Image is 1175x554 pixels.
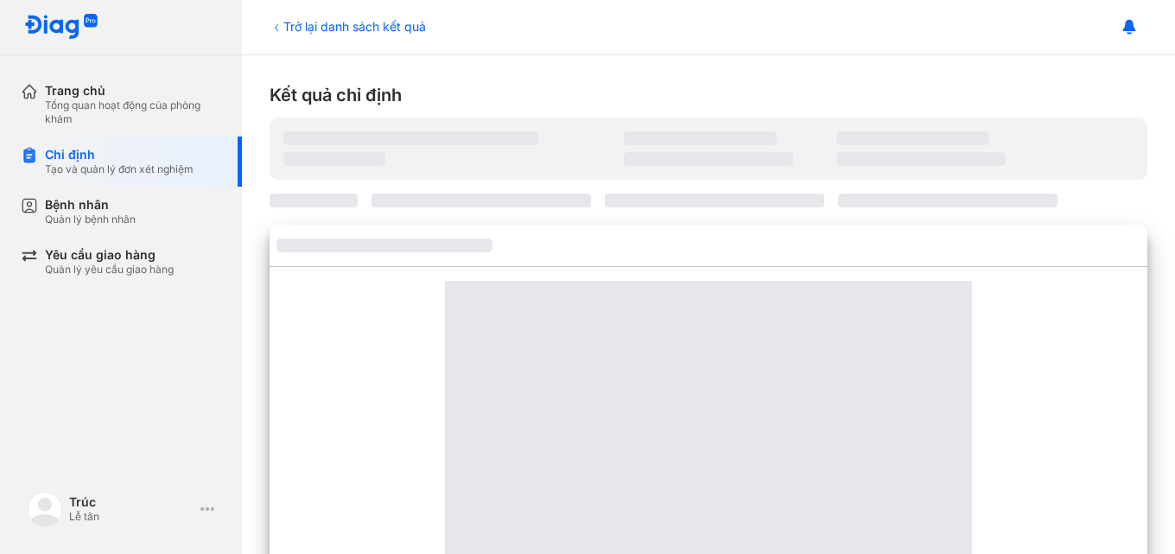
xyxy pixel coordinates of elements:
[45,147,194,162] div: Chỉ định
[28,492,62,526] img: logo
[45,162,194,176] div: Tạo và quản lý đơn xét nghiệm
[45,83,221,99] div: Trang chủ
[270,83,1147,107] div: Kết quả chỉ định
[69,494,194,510] div: Trúc
[45,213,136,226] div: Quản lý bệnh nhân
[24,14,98,41] img: logo
[45,247,174,263] div: Yêu cầu giao hàng
[45,263,174,277] div: Quản lý yêu cầu giao hàng
[45,197,136,213] div: Bệnh nhân
[45,99,221,126] div: Tổng quan hoạt động của phòng khám
[270,17,426,35] div: Trở lại danh sách kết quả
[69,510,194,524] div: Lễ tân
